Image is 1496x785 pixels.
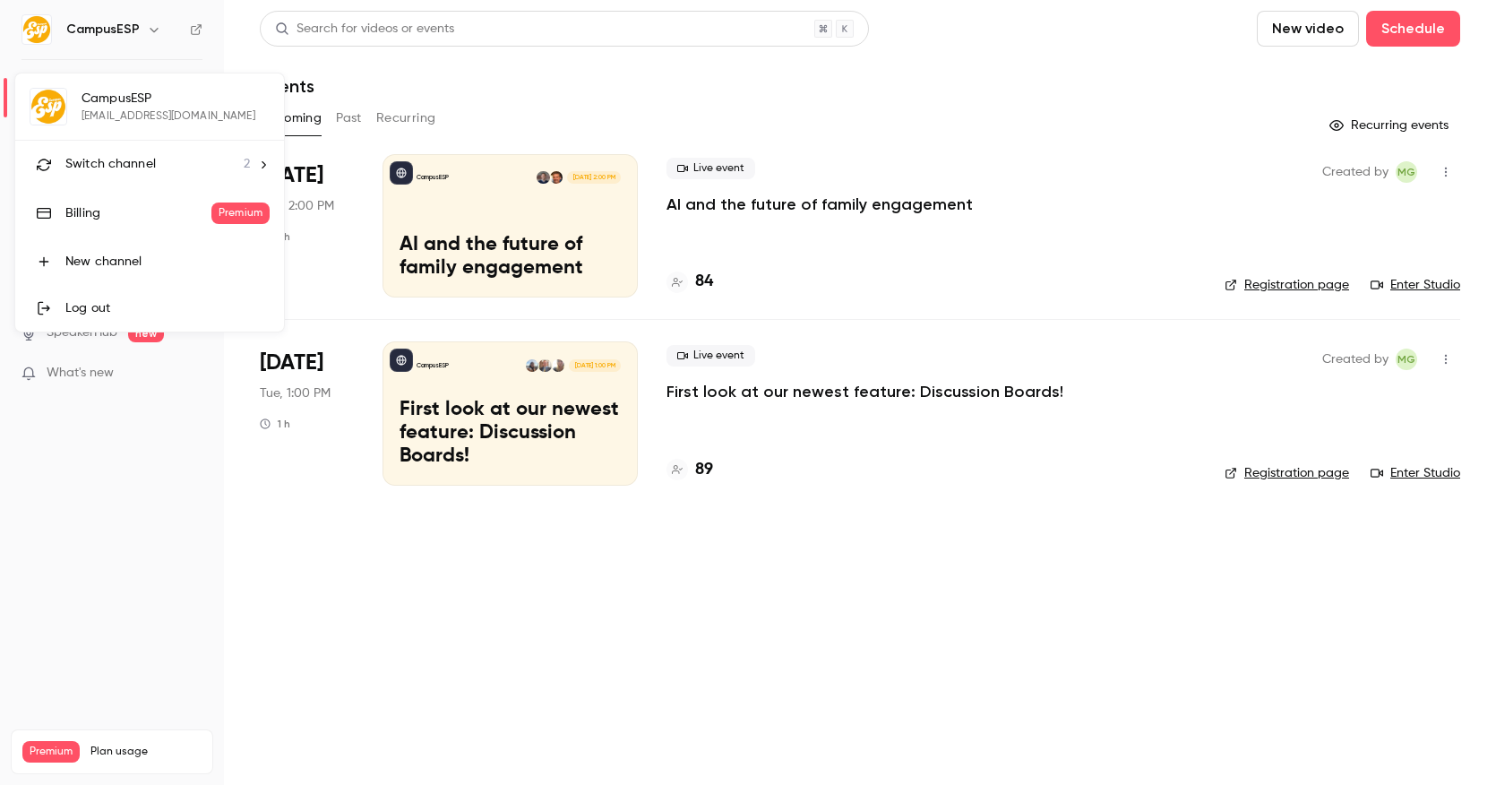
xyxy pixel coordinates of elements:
div: Log out [65,299,270,317]
span: Premium [211,203,270,224]
span: Switch channel [65,155,156,174]
div: New channel [65,253,270,271]
div: Billing [65,204,211,222]
span: 2 [244,155,250,174]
